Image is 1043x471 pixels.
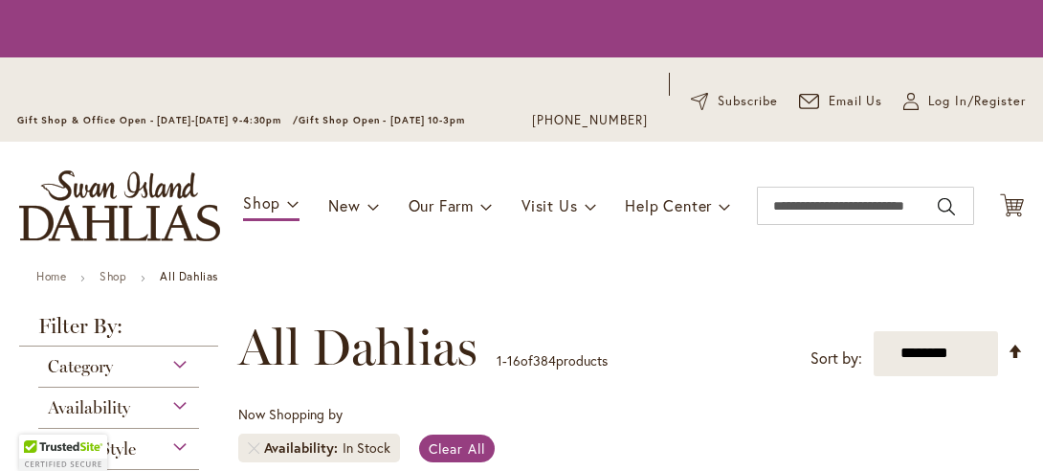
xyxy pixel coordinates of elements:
a: store logo [19,170,220,241]
span: Availability [48,397,130,418]
span: Now Shopping by [238,405,343,423]
a: Clear All [419,435,495,462]
div: In Stock [343,438,390,458]
span: Visit Us [521,195,577,215]
span: Clear All [429,439,485,458]
span: 384 [533,351,556,370]
span: Gift Shop Open - [DATE] 10-3pm [299,114,465,126]
p: - of products [497,346,608,376]
span: 1 [497,351,502,370]
span: All Dahlias [238,319,477,376]
span: Email Us [829,92,883,111]
span: Subscribe [718,92,778,111]
label: Sort by: [810,341,862,376]
span: Availability [264,438,343,458]
a: Log In/Register [903,92,1026,111]
div: TrustedSite Certified [19,435,107,471]
span: Shop [243,192,280,213]
a: Email Us [799,92,883,111]
span: New [328,195,360,215]
strong: Filter By: [19,316,218,347]
strong: All Dahlias [160,269,218,283]
span: Category [48,356,113,377]
a: Home [36,269,66,283]
span: Log In/Register [928,92,1026,111]
a: Shop [100,269,126,283]
span: 16 [507,351,521,370]
span: Gift Shop & Office Open - [DATE]-[DATE] 9-4:30pm / [17,114,299,126]
a: [PHONE_NUMBER] [532,111,648,130]
a: Subscribe [691,92,778,111]
span: Help Center [625,195,712,215]
a: Remove Availability In Stock [248,442,259,454]
button: Search [938,191,955,222]
span: Our Farm [409,195,474,215]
